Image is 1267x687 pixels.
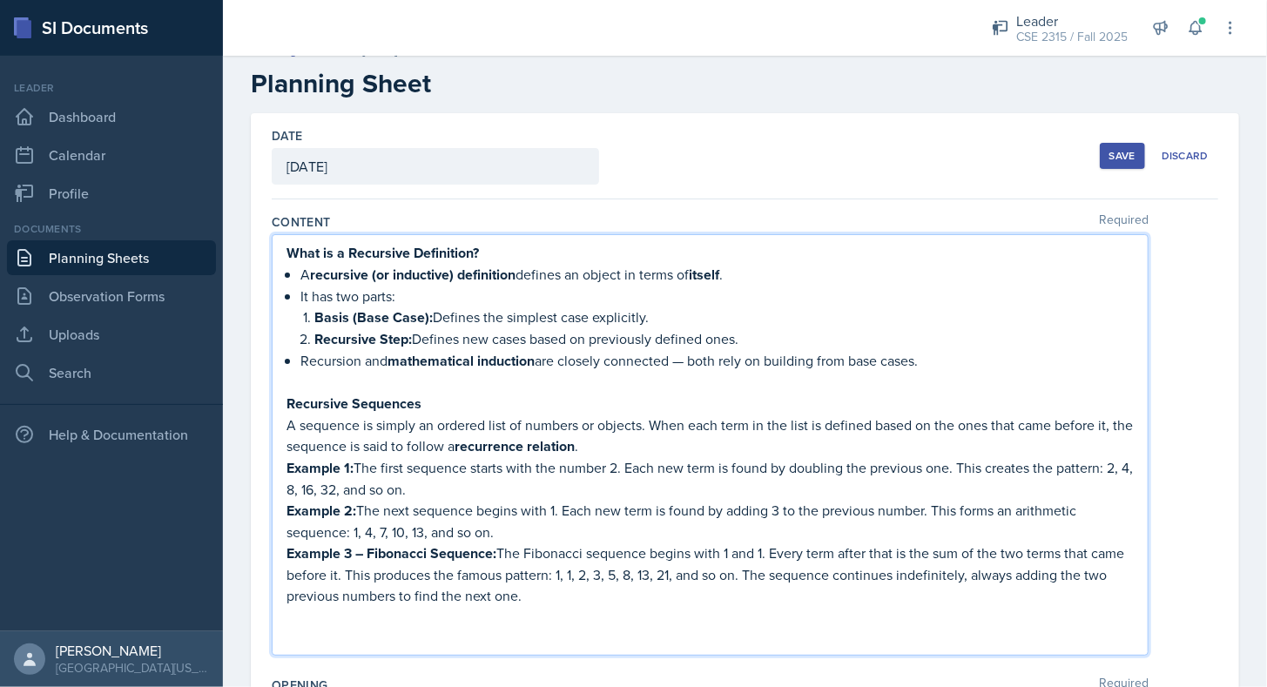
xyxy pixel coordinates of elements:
div: CSE 2315 / Fall 2025 [1016,28,1128,46]
strong: Basis (Base Case): [314,307,433,327]
div: Save [1109,149,1136,163]
strong: recursive (or inductive) definition [310,265,516,285]
a: Observation Forms [7,279,216,313]
label: Content [272,213,330,231]
a: Profile [7,176,216,211]
p: Defines the simplest case explicitly. [314,306,1134,328]
div: Leader [1016,10,1128,31]
a: Calendar [7,138,216,172]
a: Search [7,355,216,390]
label: Date [272,127,302,145]
div: [GEOGRAPHIC_DATA][US_STATE] [56,659,209,677]
div: [PERSON_NAME] [56,642,209,659]
p: Defines new cases based on previously defined ones. [314,328,1134,350]
div: Leader [7,80,216,96]
strong: Example 1: [286,458,354,478]
p: It has two parts: [300,286,1134,306]
span: Required [1099,213,1149,231]
a: Uploads [7,317,216,352]
a: Planning Sheets [7,240,216,275]
div: Discard [1162,149,1209,163]
p: A sequence is simply an ordered list of numbers or objects. When each term in the list is defined... [286,414,1134,457]
div: Documents [7,221,216,237]
strong: Example 3 – Fibonacci Sequence: [286,543,496,563]
strong: recurrence relation [455,436,575,456]
strong: mathematical induction [388,351,535,371]
div: Help & Documentation [7,417,216,452]
button: Discard [1152,143,1218,169]
h2: Planning Sheet [251,68,1239,99]
strong: Recursive Sequences [286,394,421,414]
strong: Example 2: [286,501,356,521]
button: Save [1100,143,1145,169]
strong: What is a Recursive Definition? [286,243,479,263]
p: The first sequence starts with the number 2. Each new term is found by doubling the previous one.... [286,457,1134,500]
p: Recursion and are closely connected — both rely on building from base cases. [300,350,1134,372]
strong: Recursive Step: [314,329,412,349]
a: Dashboard [7,99,216,134]
p: A defines an object in terms of . [300,264,1134,286]
p: The next sequence begins with 1. Each new term is found by adding 3 to the previous number. This ... [286,500,1134,542]
p: The Fibonacci sequence begins with 1 and 1. Every term after that is the sum of the two terms tha... [286,542,1134,606]
strong: itself [689,265,719,285]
